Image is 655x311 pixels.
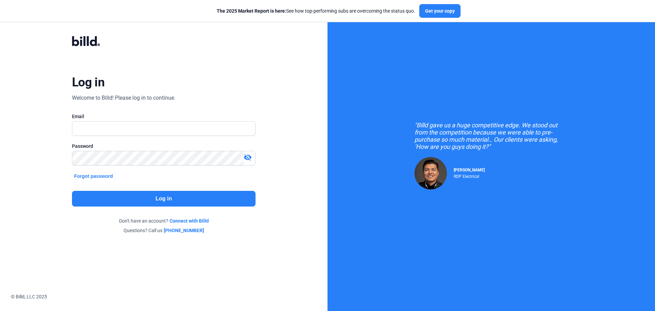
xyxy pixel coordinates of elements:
div: Don't have an account? [72,217,256,224]
button: Get your copy [419,4,461,18]
div: Log in [72,75,104,90]
span: [PERSON_NAME] [454,168,485,172]
a: [PHONE_NUMBER] [164,227,204,234]
div: Email [72,113,256,120]
div: Questions? Call us [72,227,256,234]
div: Welcome to Billd! Please log in to continue. [72,94,175,102]
a: Connect with Billd [170,217,209,224]
div: RDP Electrical [454,172,485,179]
div: See how top-performing subs are overcoming the status quo. [217,8,415,14]
mat-icon: visibility_off [244,153,252,161]
img: Raul Pacheco [414,157,447,189]
div: Password [72,143,256,150]
button: Forgot password [72,172,115,180]
button: Log in [72,191,256,207]
div: "Billd gave us a huge competitive edge. We stood out from the competition because we were able to... [414,122,568,150]
span: The 2025 Market Report is here: [217,8,286,14]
